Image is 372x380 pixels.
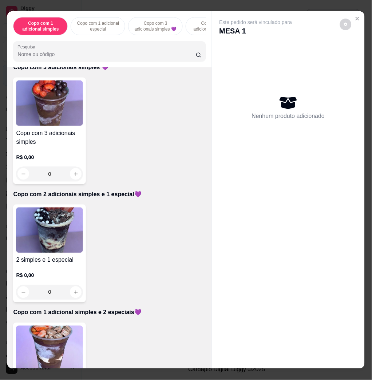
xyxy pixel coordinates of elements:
label: Pesquisa [17,44,38,50]
p: Nenhum produto adicionado [252,112,325,120]
button: decrease-product-quantity [340,19,352,30]
h4: 2 simples e 1 especial [16,256,83,265]
p: Copo com 3 adicionais simples 💜 [134,20,177,32]
img: product-image [16,207,83,253]
p: R$ 0,00 [16,272,83,279]
p: Copo com 2 adicionais simples e 1 especial💜 [192,20,234,32]
p: Copo com 2 adicionais simples e 1 especial💜 [13,190,206,199]
button: Close [352,13,363,24]
img: product-image [16,326,83,371]
p: MESA 1 [219,26,292,36]
p: R$ 0,00 [16,154,83,161]
p: Copo com 1 adicional especial [77,20,119,32]
h4: Copo com 3 adicionais simples [16,129,83,146]
p: Este pedido será vinculado para [219,19,292,26]
p: Copo com 3 adicionais simples 💜 [13,63,206,72]
input: Pesquisa [17,51,196,58]
p: Copo com 1 adicional simples e 2 especiais💜 [13,308,206,317]
img: product-image [16,80,83,126]
p: Copo com 1 adicional simples [19,20,62,32]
